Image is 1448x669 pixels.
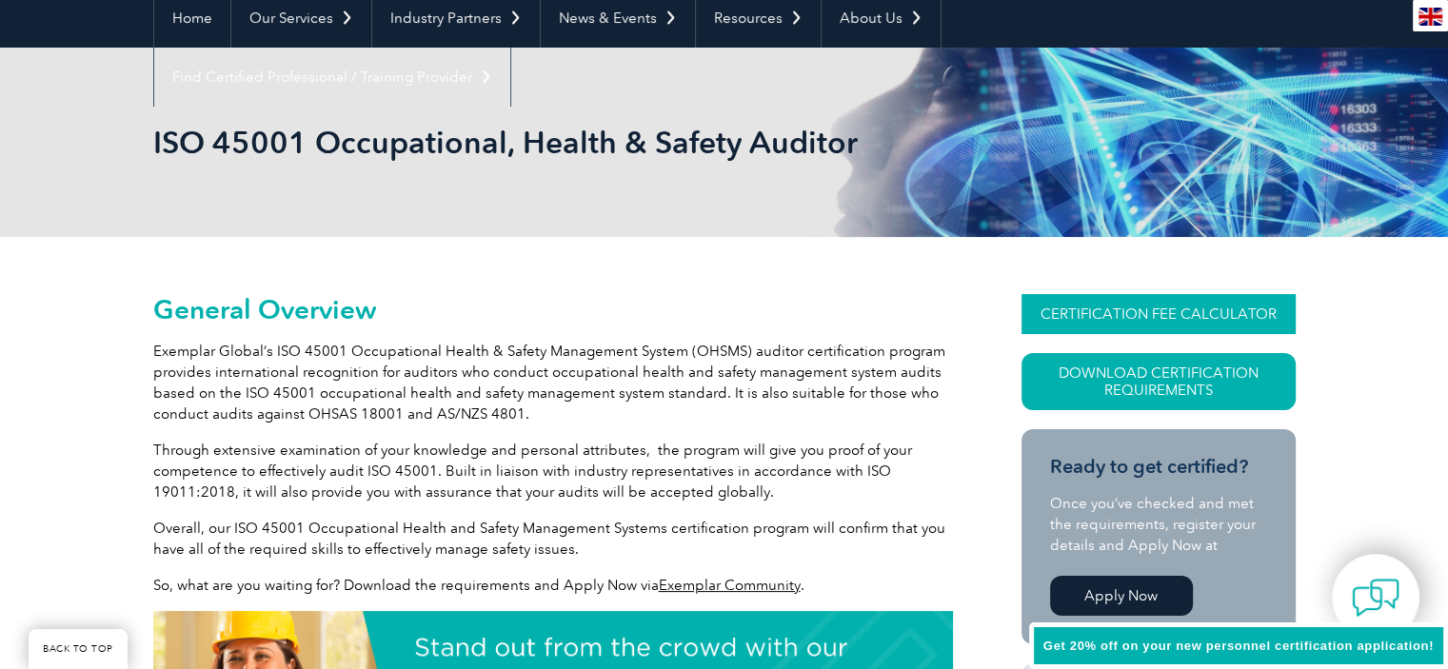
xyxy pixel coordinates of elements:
p: Overall, our ISO 45001 Occupational Health and Safety Management Systems certification program wi... [153,518,953,560]
h2: General Overview [153,294,953,325]
p: Exemplar Global’s ISO 45001 Occupational Health & Safety Management System (OHSMS) auditor certif... [153,341,953,424]
a: Find Certified Professional / Training Provider [154,48,510,107]
a: BACK TO TOP [29,629,128,669]
a: Exemplar Community [659,577,801,594]
p: So, what are you waiting for? Download the requirements and Apply Now via . [153,575,953,596]
img: contact-chat.png [1352,574,1399,621]
img: en [1418,8,1442,26]
span: Get 20% off on your new personnel certification application! [1043,639,1434,653]
a: CERTIFICATION FEE CALCULATOR [1022,294,1296,334]
h3: Ready to get certified? [1050,455,1267,479]
a: Download Certification Requirements [1022,353,1296,410]
a: Apply Now [1050,576,1193,616]
p: Once you’ve checked and met the requirements, register your details and Apply Now at [1050,493,1267,556]
p: Through extensive examination of your knowledge and personal attributes, the program will give yo... [153,440,953,502]
h1: ISO 45001 Occupational, Health & Safety Auditor [153,124,884,161]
